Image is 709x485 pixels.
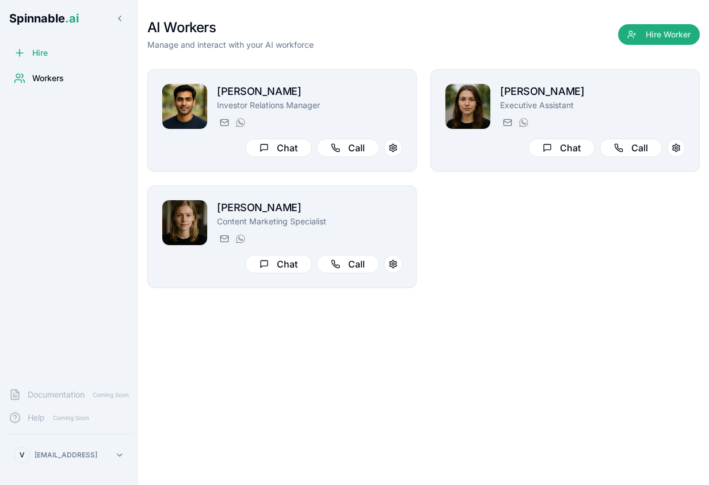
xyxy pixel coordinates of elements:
[500,116,514,129] button: Send email to dana.allen@getspinnable.ai
[217,116,231,129] button: Send email to kai.dvorak@getspinnable.ai
[217,216,402,227] p: Content Marketing Specialist
[49,413,93,423] span: Coming Soon
[245,255,312,273] button: Chat
[233,232,247,246] button: WhatsApp
[500,100,685,111] p: Executive Assistant
[317,255,379,273] button: Call
[89,389,132,400] span: Coming Soon
[20,450,25,460] span: V
[65,12,79,25] span: .ai
[32,72,64,84] span: Workers
[317,139,379,157] button: Call
[9,12,79,25] span: Spinnable
[217,83,402,100] h2: [PERSON_NAME]
[28,412,45,423] span: Help
[618,24,700,45] button: Hire Worker
[35,450,97,460] p: [EMAIL_ADDRESS]
[217,232,231,246] button: Send email to sofia@getspinnable.ai
[233,116,247,129] button: WhatsApp
[445,84,490,129] img: Dana Allen
[9,444,129,467] button: V[EMAIL_ADDRESS]
[600,139,662,157] button: Call
[528,139,595,157] button: Chat
[147,39,314,51] p: Manage and interact with your AI workforce
[217,100,402,111] p: Investor Relations Manager
[618,30,700,41] a: Hire Worker
[500,83,685,100] h2: [PERSON_NAME]
[516,116,530,129] button: WhatsApp
[217,200,402,216] h2: [PERSON_NAME]
[236,118,245,127] img: WhatsApp
[28,389,85,400] span: Documentation
[236,234,245,243] img: WhatsApp
[32,47,48,59] span: Hire
[147,18,314,37] h1: AI Workers
[162,200,207,245] img: Sofia Guðmundsson
[162,84,207,129] img: Kai Dvorak
[245,139,312,157] button: Chat
[519,118,528,127] img: WhatsApp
